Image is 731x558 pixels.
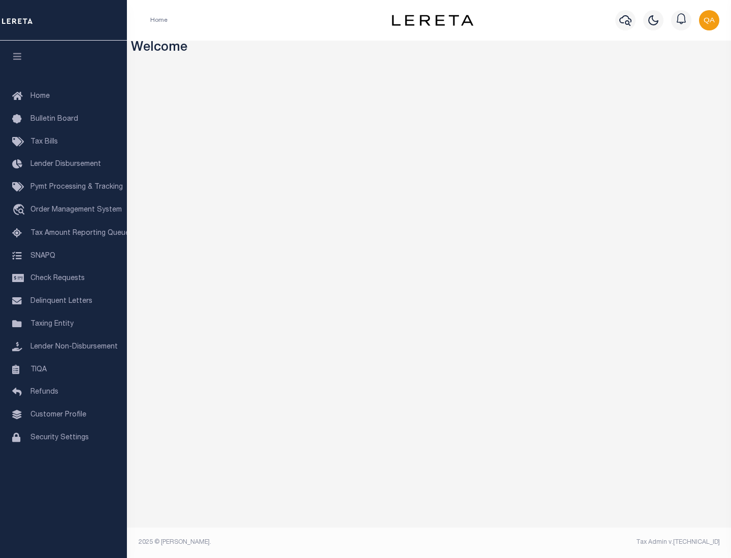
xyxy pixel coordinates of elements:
span: SNAPQ [30,252,55,259]
span: Delinquent Letters [30,298,92,305]
div: 2025 © [PERSON_NAME]. [131,538,429,547]
h3: Welcome [131,41,727,56]
span: Check Requests [30,275,85,282]
div: Tax Admin v.[TECHNICAL_ID] [437,538,720,547]
span: Customer Profile [30,411,86,419]
span: Tax Amount Reporting Queue [30,230,129,237]
span: Bulletin Board [30,116,78,123]
span: Pymt Processing & Tracking [30,184,123,191]
li: Home [150,16,168,25]
span: Lender Non-Disbursement [30,343,118,351]
span: Tax Bills [30,138,58,146]
span: Refunds [30,389,58,396]
span: Order Management System [30,206,122,214]
img: svg+xml;base64,PHN2ZyB4bWxucz0iaHR0cDovL3d3dy53My5vcmcvMjAwMC9zdmciIHBvaW50ZXItZXZlbnRzPSJub25lIi... [699,10,719,30]
span: Lender Disbursement [30,161,101,168]
span: TIQA [30,366,47,373]
span: Security Settings [30,434,89,441]
img: logo-dark.svg [392,15,473,26]
i: travel_explore [12,204,28,217]
span: Taxing Entity [30,321,74,328]
span: Home [30,93,50,100]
